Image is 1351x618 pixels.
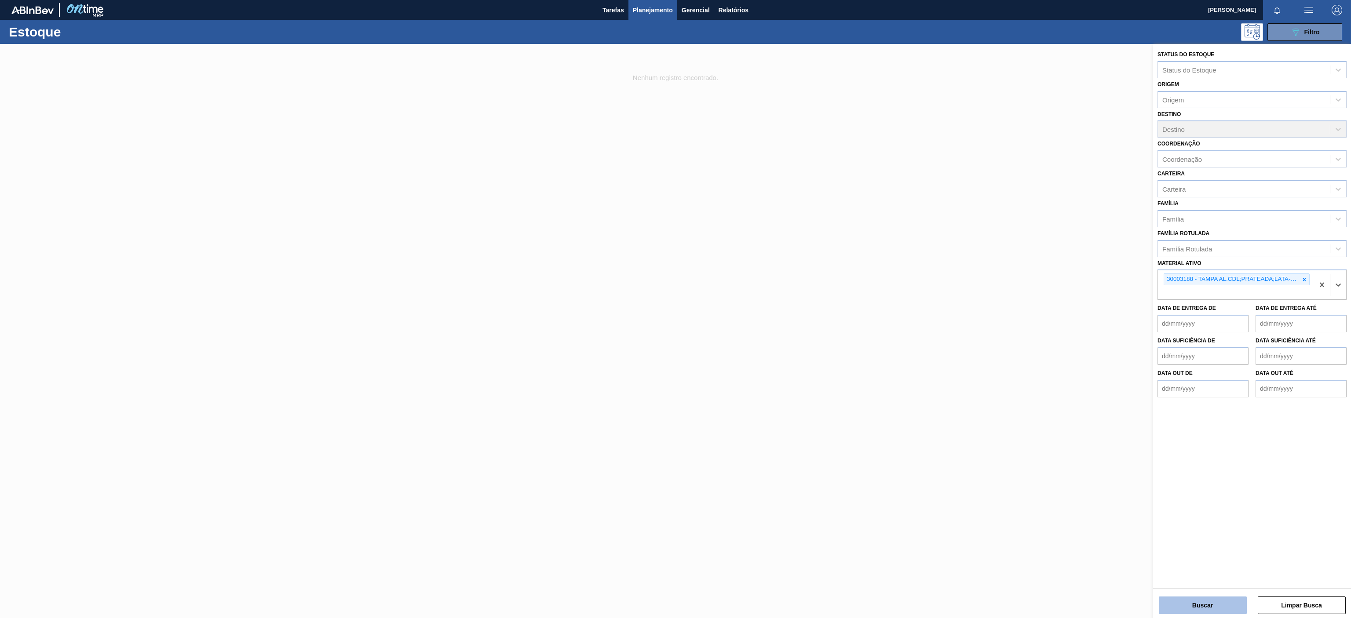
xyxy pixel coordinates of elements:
[1304,5,1314,15] img: userActions
[1256,370,1293,376] label: Data out até
[719,5,749,15] span: Relatórios
[1241,23,1263,41] div: Pogramando: nenhum usuário selecionado
[1157,347,1249,365] input: dd/mm/yyyy
[1304,29,1320,36] span: Filtro
[1162,245,1212,252] div: Família Rotulada
[1256,338,1316,344] label: Data suficiência até
[1162,185,1186,193] div: Carteira
[11,6,54,14] img: TNhmsLtSVTkK8tSr43FrP2fwEKptu5GPRR3wAAAABJRU5ErkJggg==
[1263,4,1291,16] button: Notificações
[602,5,624,15] span: Tarefas
[1256,315,1347,332] input: dd/mm/yyyy
[1162,156,1202,163] div: Coordenação
[1157,81,1179,87] label: Origem
[1332,5,1342,15] img: Logout
[1164,274,1300,285] div: 30003188 - TAMPA AL.CDL;PRATEADA;LATA-AUTOMATICA;
[1256,380,1347,397] input: dd/mm/yyyy
[1157,200,1179,207] label: Família
[1267,23,1342,41] button: Filtro
[1162,66,1216,73] div: Status do Estoque
[1157,338,1215,344] label: Data suficiência de
[682,5,710,15] span: Gerencial
[1157,380,1249,397] input: dd/mm/yyyy
[1256,347,1347,365] input: dd/mm/yyyy
[1256,305,1317,311] label: Data de Entrega até
[1157,305,1216,311] label: Data de Entrega de
[1157,111,1181,117] label: Destino
[1157,260,1201,266] label: Material ativo
[1157,171,1185,177] label: Carteira
[1157,230,1209,236] label: Família Rotulada
[1162,96,1184,103] div: Origem
[1157,51,1214,58] label: Status do Estoque
[9,27,149,37] h1: Estoque
[1162,215,1184,222] div: Família
[1157,141,1200,147] label: Coordenação
[633,5,673,15] span: Planejamento
[1157,315,1249,332] input: dd/mm/yyyy
[1157,370,1193,376] label: Data out de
